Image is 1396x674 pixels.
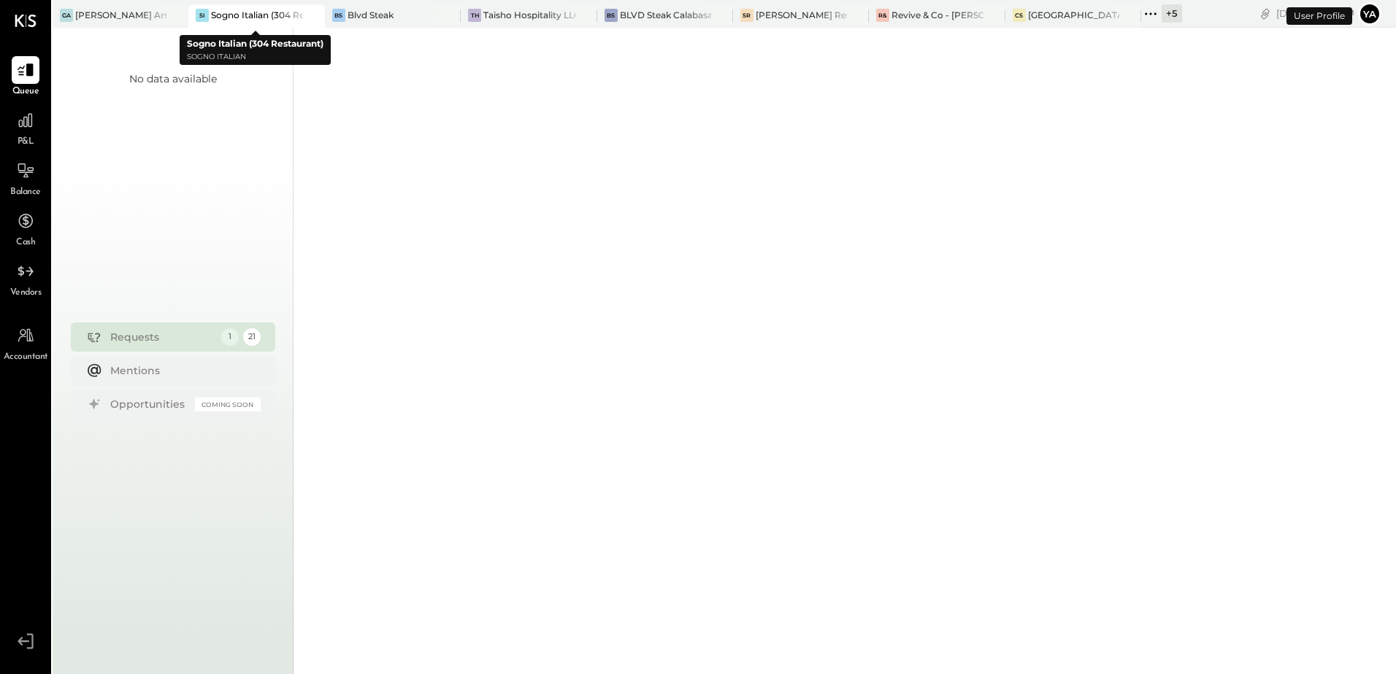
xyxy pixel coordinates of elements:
[187,38,323,49] b: Sogno Italian (304 Restaurant)
[243,328,261,346] div: 21
[10,287,42,300] span: Vendors
[1,157,50,199] a: Balance
[756,9,847,21] div: [PERSON_NAME] Restaurant & Deli
[196,9,209,22] div: SI
[740,9,753,22] div: SR
[468,9,481,22] div: TH
[110,397,188,411] div: Opportunities
[12,85,39,98] span: Queue
[1358,2,1381,26] button: Ya
[110,330,214,344] div: Requests
[891,9,983,21] div: Revive & Co - [PERSON_NAME]
[876,9,889,22] div: R&
[110,363,253,378] div: Mentions
[1,56,50,98] a: Queue
[1028,9,1119,21] div: [GEOGRAPHIC_DATA][PERSON_NAME]
[4,351,48,364] span: Accountant
[483,9,575,21] div: Taisho Hospitality LLC
[620,9,711,21] div: BLVD Steak Calabasas
[16,236,35,249] span: Cash
[1,207,50,249] a: Cash
[1162,4,1182,23] div: + 5
[75,9,166,21] div: [PERSON_NAME] Arso
[211,9,302,21] div: Sogno Italian (304 Restaurant)
[1258,6,1273,21] div: copy link
[60,9,73,22] div: GA
[1,257,50,300] a: Vendors
[348,9,394,21] div: Blvd Steak
[129,71,217,86] div: No data available
[1,106,50,149] a: P&L
[605,9,618,22] div: BS
[1013,9,1026,22] div: CS
[195,398,261,411] div: Coming Soon
[1286,7,1352,25] div: User Profile
[10,186,41,199] span: Balance
[332,9,345,22] div: BS
[187,51,323,63] p: Sogno Italian
[18,136,34,149] span: P&L
[1276,7,1354,20] div: [DATE]
[1,322,50,364] a: Accountant
[221,328,239,346] div: 1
